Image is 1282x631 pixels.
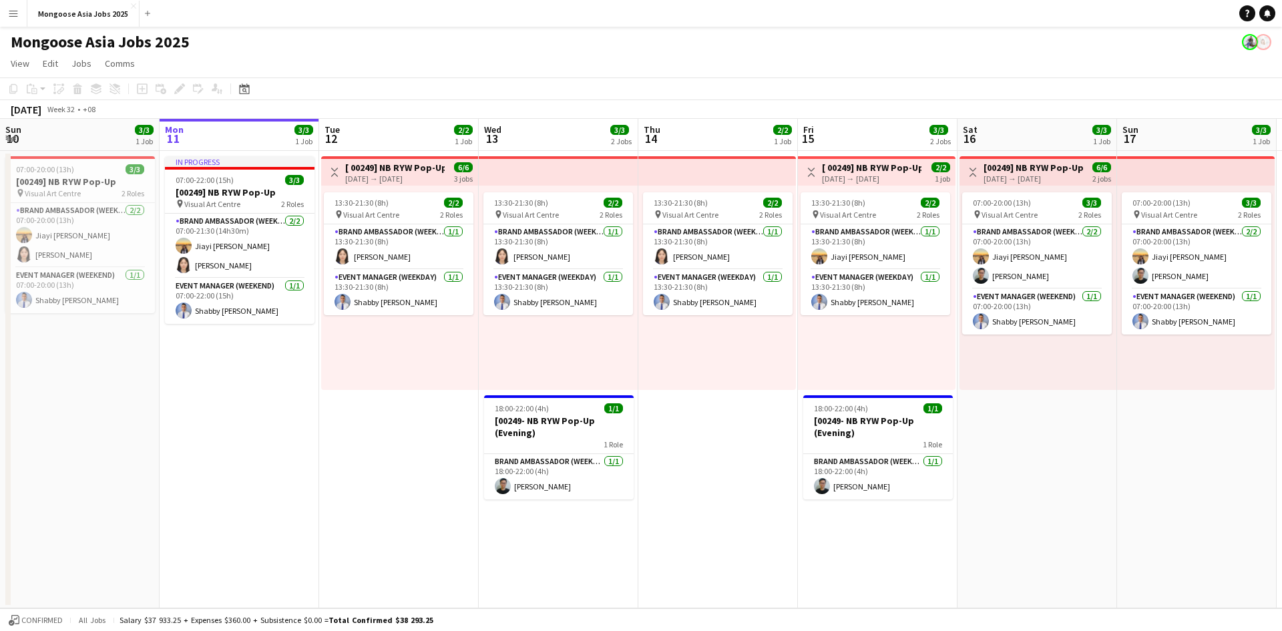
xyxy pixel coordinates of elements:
span: 2/2 [454,125,473,135]
span: 2 Roles [917,210,939,220]
span: Wed [484,124,501,136]
app-job-card: 07:00-20:00 (13h)3/3[00249] NB RYW Pop-Up Visual Art Centre2 RolesBrand Ambassador (weekend)2/207... [5,156,155,313]
div: [DATE] → [DATE] [984,174,1083,184]
span: 1/1 [604,403,623,413]
span: Fri [803,124,814,136]
app-job-card: 07:00-20:00 (13h)3/3 Visual Art Centre2 RolesBrand Ambassador (weekend)2/207:00-20:00 (13h)Jiayi ... [1122,192,1271,335]
app-job-card: 13:30-21:30 (8h)2/2 Visual Art Centre2 RolesBrand Ambassador (weekday)1/113:30-21:30 (8h)Jiayi [P... [801,192,950,315]
span: 3/3 [1252,125,1271,135]
span: Confirmed [21,616,63,625]
app-card-role: Event Manager (weekday)1/113:30-21:30 (8h)Shabby [PERSON_NAME] [643,270,793,315]
span: 13:30-21:30 (8h) [494,198,548,208]
span: 3/3 [1082,198,1101,208]
app-card-role: Brand Ambassador (weekend)2/207:00-20:00 (13h)Jiayi [PERSON_NAME][PERSON_NAME] [1122,224,1271,289]
span: 1 Role [923,439,942,449]
app-card-role: Event Manager (weekday)1/113:30-21:30 (8h)Shabby [PERSON_NAME] [483,270,633,315]
div: 1 job [935,172,950,184]
app-card-role: Brand Ambassador (weekday)1/118:00-22:00 (4h)[PERSON_NAME] [803,454,953,499]
span: 12 [323,131,340,146]
span: 3/3 [929,125,948,135]
div: [DATE] [11,103,41,116]
span: 1/1 [923,403,942,413]
app-card-role: Event Manager (weekend)1/107:00-20:00 (13h)Shabby [PERSON_NAME] [5,268,155,313]
span: Sun [1122,124,1138,136]
span: 2/2 [921,198,939,208]
span: 07:00-20:00 (13h) [973,198,1031,208]
app-job-card: 18:00-22:00 (4h)1/1[00249- NB RYW Pop-Up (Evening)1 RoleBrand Ambassador (weekday)1/118:00-22:00 ... [803,395,953,499]
h3: [00249] NB RYW Pop-Up [165,186,314,198]
span: Thu [644,124,660,136]
span: Edit [43,57,58,69]
div: [DATE] → [DATE] [345,174,445,184]
span: 2 Roles [122,188,144,198]
span: 3/3 [294,125,313,135]
h3: [00249] NB RYW Pop-Up [984,162,1083,174]
span: 13:30-21:30 (8h) [811,198,865,208]
div: 1 Job [774,136,791,146]
span: Visual Art Centre [184,199,240,209]
span: All jobs [76,615,108,625]
app-job-card: 18:00-22:00 (4h)1/1[00249- NB RYW Pop-Up (Evening)1 RoleBrand Ambassador (weekday)1/118:00-22:00 ... [484,395,634,499]
div: [DATE] → [DATE] [822,174,921,184]
span: 17 [1120,131,1138,146]
div: In progress07:00-22:00 (15h)3/3[00249] NB RYW Pop-Up Visual Art Centre2 RolesBrand Ambassador (we... [165,156,314,324]
span: 14 [642,131,660,146]
span: 07:00-20:00 (13h) [16,164,74,174]
span: 15 [801,131,814,146]
span: Visual Art Centre [662,210,718,220]
h3: [00249- NB RYW Pop-Up (Evening) [484,415,634,439]
app-card-role: Event Manager (weekend)1/107:00-20:00 (13h)Shabby [PERSON_NAME] [962,289,1112,335]
span: 2 Roles [1238,210,1261,220]
span: Visual Art Centre [820,210,876,220]
span: 2 Roles [600,210,622,220]
span: 3/3 [135,125,154,135]
span: Visual Art Centre [25,188,81,198]
span: 3/3 [1242,198,1261,208]
div: 1 Job [455,136,472,146]
span: 16 [961,131,978,146]
div: +08 [83,104,95,114]
span: 2/2 [773,125,792,135]
div: 2 jobs [1092,172,1111,184]
span: 2/2 [931,162,950,172]
h3: [00249] NB RYW Pop-Up [5,176,155,188]
span: Week 32 [44,104,77,114]
span: Mon [165,124,184,136]
div: 1 Job [1093,136,1110,146]
span: 1 Role [604,439,623,449]
span: 3/3 [126,164,144,174]
span: View [11,57,29,69]
div: 3 jobs [454,172,473,184]
h3: [ 00249] NB RYW Pop-Up [822,162,921,174]
span: 3/3 [285,175,304,185]
app-card-role: Brand Ambassador (weekday)1/118:00-22:00 (4h)[PERSON_NAME] [484,454,634,499]
app-job-card: 07:00-20:00 (13h)3/3 Visual Art Centre2 RolesBrand Ambassador (weekend)2/207:00-20:00 (13h)Jiayi ... [962,192,1112,335]
a: Comms [99,55,140,72]
div: In progress [165,156,314,167]
span: Visual Art Centre [1141,210,1197,220]
span: 2 Roles [440,210,463,220]
span: Visual Art Centre [503,210,559,220]
app-user-avatar: Kristie Rodrigues [1242,34,1258,50]
app-job-card: 13:30-21:30 (8h)2/2 Visual Art Centre2 RolesBrand Ambassador (weekday)1/113:30-21:30 (8h)[PERSON_... [643,192,793,315]
span: 6/6 [454,162,473,172]
app-card-role: Brand Ambassador (weekday)1/113:30-21:30 (8h)[PERSON_NAME] [483,224,633,270]
span: 13 [482,131,501,146]
a: View [5,55,35,72]
span: 11 [163,131,184,146]
h3: [ 00249] NB RYW Pop-Up [345,162,445,174]
div: 2 Jobs [611,136,632,146]
span: 07:00-20:00 (13h) [1132,198,1191,208]
app-card-role: Brand Ambassador (weekday)2/207:00-21:30 (14h30m)Jiayi [PERSON_NAME][PERSON_NAME] [165,214,314,278]
app-card-role: Event Manager (weekend)1/107:00-20:00 (13h)Shabby [PERSON_NAME] [1122,289,1271,335]
span: 13:30-21:30 (8h) [335,198,389,208]
a: Jobs [66,55,97,72]
app-job-card: 13:30-21:30 (8h)2/2 Visual Art Centre2 RolesBrand Ambassador (weekday)1/113:30-21:30 (8h)[PERSON_... [324,192,473,315]
div: 1 Job [1253,136,1270,146]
